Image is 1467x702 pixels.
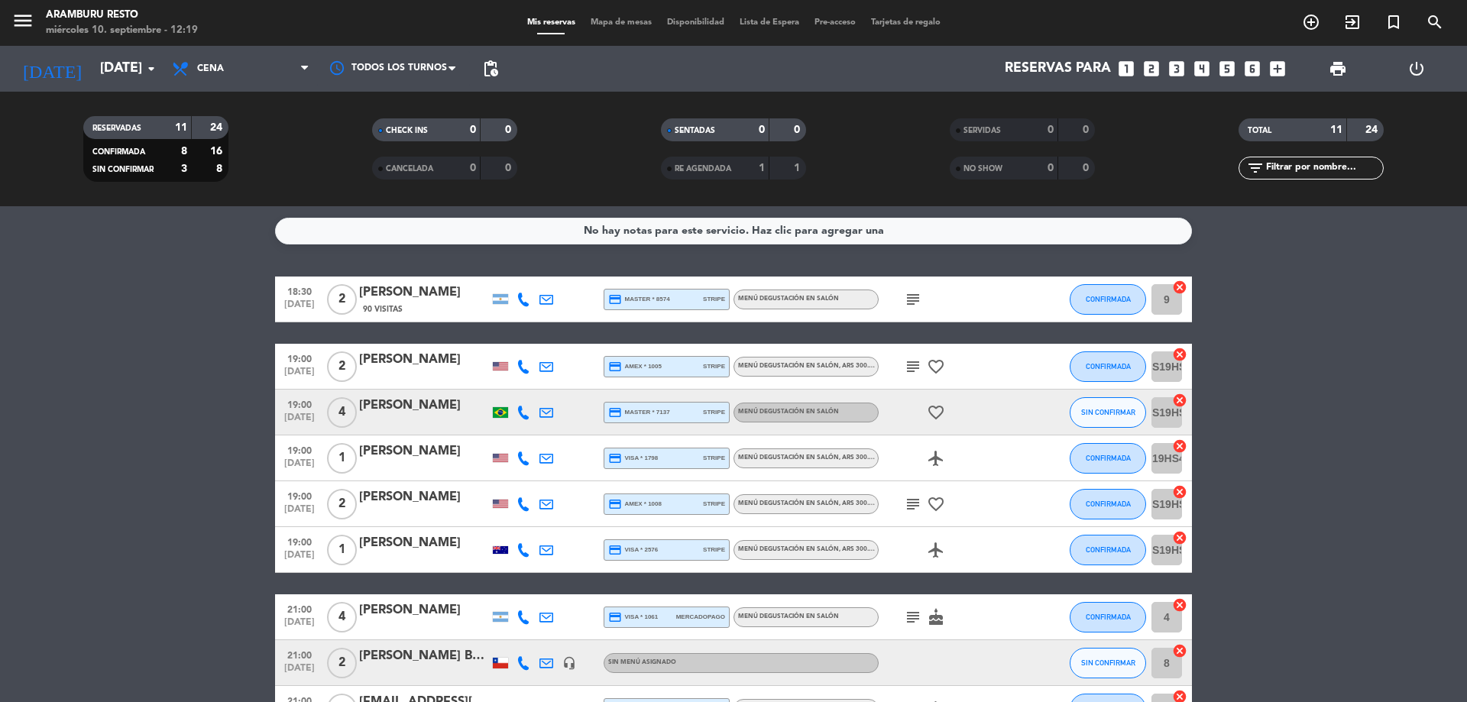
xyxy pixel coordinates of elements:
button: SIN CONFIRMAR [1070,648,1146,678]
span: Menú degustación en salón [738,546,880,552]
span: [DATE] [280,299,319,317]
span: Lista de Espera [732,18,807,27]
span: 18:30 [280,282,319,299]
span: SIN CONFIRMAR [1081,658,1135,667]
strong: 24 [1365,125,1381,135]
span: 1 [327,535,357,565]
i: subject [904,357,922,376]
span: CONFIRMADA [1086,545,1131,554]
strong: 8 [216,163,225,174]
i: add_box [1268,59,1287,79]
button: CONFIRMADA [1070,489,1146,519]
span: 2 [327,351,357,382]
button: CONFIRMADA [1070,602,1146,632]
span: Menú degustación en salón [738,500,880,506]
strong: 8 [181,146,187,157]
input: Filtrar por nombre... [1265,160,1383,176]
span: [DATE] [280,504,319,522]
strong: 3 [181,163,187,174]
span: Menú degustación en salón [738,455,880,461]
span: amex * 1008 [608,497,662,511]
button: CONFIRMADA [1070,443,1146,474]
span: , ARS 300.000 [839,363,880,369]
span: 2 [327,648,357,678]
span: , ARS 300.000 [839,500,880,506]
div: [PERSON_NAME] [359,283,489,302]
span: Disponibilidad [659,18,732,27]
i: looks_two [1142,59,1161,79]
div: No hay notas para este servicio. Haz clic para agregar una [584,222,884,240]
span: CONFIRMADA [1086,454,1131,462]
span: 2 [327,489,357,519]
span: CONFIRMADA [1086,362,1131,370]
span: 19:00 [280,395,319,412]
span: stripe [703,407,725,417]
span: NO SHOW [963,165,1002,173]
span: visa * 1061 [608,610,658,624]
button: CONFIRMADA [1070,535,1146,565]
i: exit_to_app [1343,13,1362,31]
span: 4 [327,397,357,428]
span: Pre-acceso [807,18,863,27]
span: pending_actions [481,60,500,78]
span: 19:00 [280,349,319,367]
div: miércoles 10. septiembre - 12:19 [46,23,198,38]
i: search [1426,13,1444,31]
i: cancel [1172,643,1187,658]
span: 4 [327,602,357,632]
span: SIN CONFIRMAR [1081,408,1135,416]
i: cancel [1172,438,1187,454]
i: looks_3 [1167,59,1187,79]
i: airplanemode_active [927,541,945,559]
strong: 0 [1048,163,1054,173]
i: [DATE] [11,52,92,86]
div: [PERSON_NAME] [359,442,489,461]
strong: 1 [794,163,803,173]
div: Aramburu Resto [46,8,198,23]
i: subject [904,495,922,513]
span: 19:00 [280,532,319,550]
span: stripe [703,545,725,555]
i: favorite_border [927,403,945,422]
i: favorite_border [927,495,945,513]
span: Menú degustación en salón [738,613,839,620]
strong: 0 [1083,163,1092,173]
strong: 0 [794,125,803,135]
div: [PERSON_NAME] [359,350,489,370]
strong: 0 [759,125,765,135]
span: Menú degustación en salón [738,409,839,415]
i: arrow_drop_down [142,60,160,78]
i: credit_card [608,293,622,306]
span: RE AGENDADA [675,165,731,173]
i: credit_card [608,543,622,557]
i: subject [904,608,922,626]
i: cancel [1172,597,1187,613]
i: credit_card [608,610,622,624]
span: Cena [197,63,224,74]
span: master * 8574 [608,293,670,306]
i: cancel [1172,393,1187,408]
i: cancel [1172,530,1187,545]
span: [DATE] [280,458,319,476]
strong: 0 [505,163,514,173]
div: [PERSON_NAME] [359,396,489,416]
i: cancel [1172,347,1187,362]
button: SIN CONFIRMAR [1070,397,1146,428]
span: Sin menú asignado [608,659,676,665]
button: CONFIRMADA [1070,284,1146,315]
i: credit_card [608,497,622,511]
span: print [1329,60,1347,78]
span: 2 [327,284,357,315]
span: stripe [703,453,725,463]
span: Reservas para [1005,61,1111,76]
strong: 0 [470,163,476,173]
div: [PERSON_NAME] [359,487,489,507]
span: amex * 1005 [608,360,662,374]
strong: 0 [470,125,476,135]
strong: 24 [210,122,225,133]
span: visa * 1798 [608,451,658,465]
strong: 0 [505,125,514,135]
span: Mapa de mesas [583,18,659,27]
span: CONFIRMADA [1086,295,1131,303]
span: visa * 2576 [608,543,658,557]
